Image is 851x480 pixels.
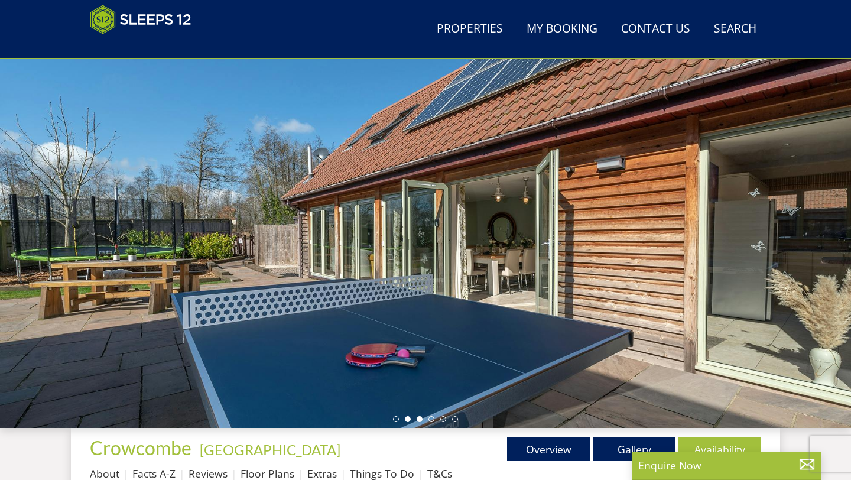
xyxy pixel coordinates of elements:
span: - [195,441,340,458]
a: Gallery [593,437,675,461]
img: Sleeps 12 [90,5,191,34]
a: Availability [678,437,761,461]
a: Contact Us [616,16,695,43]
iframe: Customer reviews powered by Trustpilot [84,41,208,51]
a: My Booking [522,16,602,43]
a: Overview [507,437,590,461]
a: Search [709,16,761,43]
a: [GEOGRAPHIC_DATA] [200,441,340,458]
a: Crowcombe [90,436,195,459]
p: Enquire Now [638,458,816,473]
a: Properties [432,16,508,43]
span: Crowcombe [90,436,191,459]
